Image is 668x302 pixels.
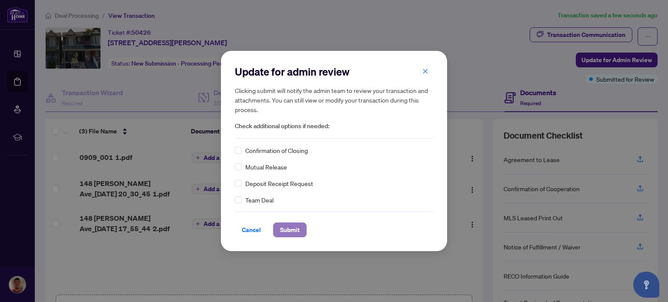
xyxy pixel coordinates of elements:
h2: Update for admin review [235,65,433,79]
span: close [422,68,428,74]
span: Confirmation of Closing [245,146,308,155]
span: Check additional options if needed: [235,121,433,131]
h5: Clicking submit will notify the admin team to review your transaction and attachments. You can st... [235,86,433,114]
button: Cancel [235,222,268,237]
span: Mutual Release [245,162,287,172]
button: Submit [273,222,307,237]
button: Open asap [633,272,659,298]
span: Submit [280,223,300,237]
span: Cancel [242,223,261,237]
span: Deposit Receipt Request [245,179,313,188]
span: Team Deal [245,195,274,205]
